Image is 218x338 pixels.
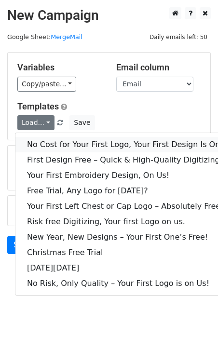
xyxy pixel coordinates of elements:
[17,101,59,111] a: Templates
[116,62,201,73] h5: Email column
[7,7,211,24] h2: New Campaign
[146,32,211,42] span: Daily emails left: 50
[7,236,39,254] a: Send
[146,33,211,41] a: Daily emails left: 50
[17,62,102,73] h5: Variables
[69,115,95,130] button: Save
[17,77,76,92] a: Copy/paste...
[17,115,54,130] a: Load...
[51,33,82,41] a: MergeMail
[7,33,82,41] small: Google Sheet:
[170,292,218,338] iframe: Chat Widget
